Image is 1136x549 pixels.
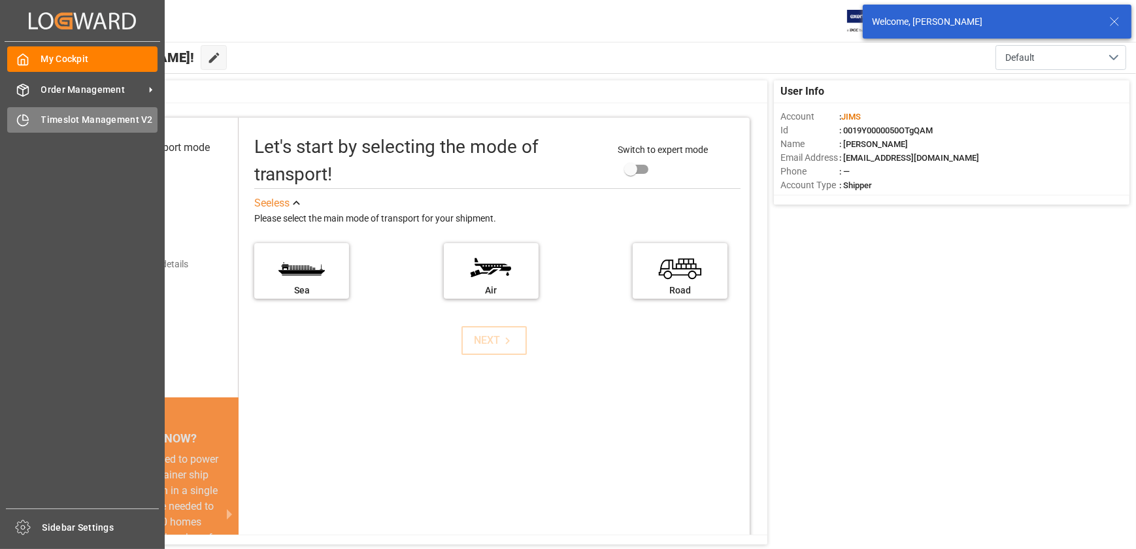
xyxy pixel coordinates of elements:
span: My Cockpit [41,52,158,66]
span: Name [780,137,839,151]
div: See less [254,195,290,211]
div: Sea [261,284,342,297]
span: Sidebar Settings [42,521,159,535]
span: Account [780,110,839,124]
span: : Shipper [839,180,872,190]
div: Welcome, [PERSON_NAME] [872,15,1097,29]
span: Default [1005,51,1035,65]
span: : — [839,167,850,176]
span: Phone [780,165,839,178]
span: Account Type [780,178,839,192]
span: Order Management [41,83,144,97]
div: Please select the main mode of transport for your shipment. [254,211,741,227]
span: : [EMAIL_ADDRESS][DOMAIN_NAME] [839,153,979,163]
a: My Cockpit [7,46,158,72]
div: Select transport mode [109,140,210,156]
span: Email Address [780,151,839,165]
img: Exertis%20JAM%20-%20Email%20Logo.jpg_1722504956.jpg [847,10,892,33]
div: NEXT [475,333,514,348]
span: Timeslot Management V2 [41,113,158,127]
span: : [PERSON_NAME] [839,139,908,149]
a: Timeslot Management V2 [7,107,158,133]
span: User Info [780,84,824,99]
button: open menu [995,45,1126,70]
span: JIMS [841,112,861,122]
span: : 0019Y0000050OTgQAM [839,125,933,135]
button: NEXT [461,326,527,355]
span: Switch to expert mode [618,144,709,155]
div: Road [639,284,721,297]
div: Air [450,284,532,297]
span: : [839,112,861,122]
span: Id [780,124,839,137]
div: Let's start by selecting the mode of transport! [254,133,605,188]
